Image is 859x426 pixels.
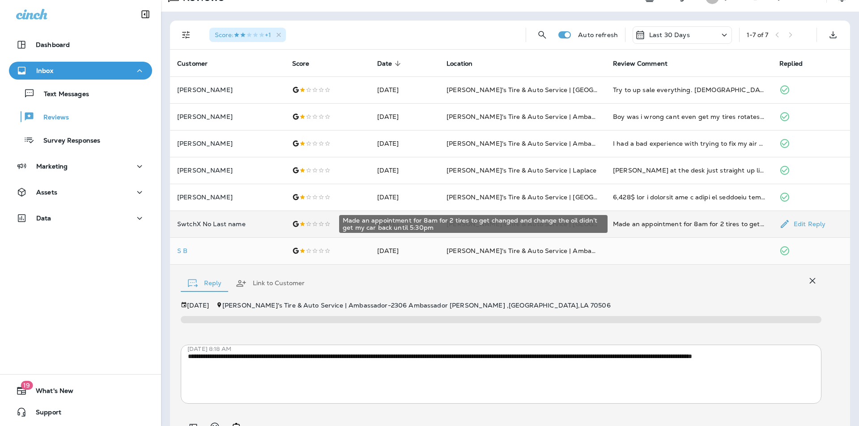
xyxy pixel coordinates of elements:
td: [DATE] [370,103,440,130]
p: Reviews [34,114,69,122]
div: Made an appointment for 8am for 2 tires to get changed and change the oil didn’t get my car back ... [339,215,608,233]
button: Export as CSV [824,26,842,44]
div: 4,700$ for a radiator and a bunch or steering components to be changed. They changed out a bunch ... [613,193,765,202]
button: Inbox [9,62,152,80]
div: Score:2 Stars+1 [209,28,286,42]
p: [PERSON_NAME] [177,140,278,147]
p: [DATE] [187,302,209,309]
span: Support [27,409,61,419]
span: Review Comment [613,60,668,67]
span: [PERSON_NAME]'s Tire & Auto Service | Ambassador [447,113,612,121]
span: Replied [779,60,803,67]
p: Dashboard [36,41,70,48]
span: Customer [177,59,219,67]
span: What's New [27,387,73,398]
span: [PERSON_NAME]'s Tire & Auto Service | [GEOGRAPHIC_DATA] [447,86,642,94]
button: Filters [177,26,195,44]
span: Replied [779,59,814,67]
p: S B [177,247,278,254]
span: Date [377,59,404,67]
p: Survey Responses [34,137,100,145]
p: Inbox [36,67,53,74]
p: [PERSON_NAME] [177,194,278,201]
span: Score [292,60,310,67]
td: [DATE] [370,76,440,103]
p: Text Messages [35,90,89,99]
div: 1 - 7 of 7 [747,31,768,38]
span: [PERSON_NAME]'s Tire & Auto Service | Ambassador [447,247,612,255]
p: Data [36,215,51,222]
p: [PERSON_NAME] [177,167,278,174]
td: [DATE] [370,237,440,264]
span: 19 [21,381,33,390]
button: Dashboard [9,36,152,54]
div: Made an appointment for 8am for 2 tires to get changed and change the oil didn’t get my car back ... [613,219,765,228]
td: [DATE] [370,157,440,184]
span: Customer [177,60,208,67]
p: Assets [36,189,57,196]
button: 19What's New [9,382,152,400]
span: Location [447,60,472,67]
td: [DATE] [370,130,440,157]
span: [PERSON_NAME]'s Tire & Auto Service | [GEOGRAPHIC_DATA] [447,193,642,201]
button: Data [9,209,152,227]
button: Search Reviews [533,26,551,44]
span: [PERSON_NAME]'s Tire & Auto Service | Laplace [447,166,596,174]
button: Collapse Sidebar [133,5,158,23]
p: Marketing [36,163,68,170]
span: Score : +1 [215,31,271,39]
button: Assets [9,183,152,201]
button: Marketing [9,157,152,175]
span: [PERSON_NAME]'s Tire & Auto Service | Ambassador [447,139,612,148]
span: [PERSON_NAME]'s Tire & Auto Service | Ambassador - 2306 Ambassador [PERSON_NAME] , [GEOGRAPHIC_DA... [222,301,611,309]
p: [PERSON_NAME] [177,113,278,120]
p: SwtchX No Last name [177,220,278,228]
span: Review Comment [613,59,679,67]
p: [DATE] 8:18 AM [187,346,828,353]
button: Reviews [9,107,152,126]
p: Last 30 Days [649,31,690,38]
button: Link to Customer [229,267,312,299]
button: Text Messages [9,84,152,103]
span: Score [292,59,321,67]
td: [DATE] [370,211,440,237]
div: I had a bad experience with trying to fix my air conditioner on my car they charged me over 700 d... [613,139,765,148]
div: Try to up sale everything. Lady had poor attitude at front counter. Will not be going back for pe... [613,85,765,94]
div: Boy was i wrong cant even get my tires rotates without an appointment. But they get you in quick ... [613,112,765,121]
td: [DATE] [370,184,440,211]
span: Location [447,59,484,67]
span: Date [377,60,392,67]
button: Support [9,403,152,421]
p: [PERSON_NAME] [177,86,278,93]
p: Auto refresh [578,31,618,38]
button: Reply [181,267,229,299]
div: Click to view Customer Drawer [177,247,278,254]
button: Survey Responses [9,131,152,149]
p: Edit Reply [790,220,825,228]
div: Guy at the desk just straight up lied to me. He said their TPMS tool only works with sensors they... [613,166,765,175]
